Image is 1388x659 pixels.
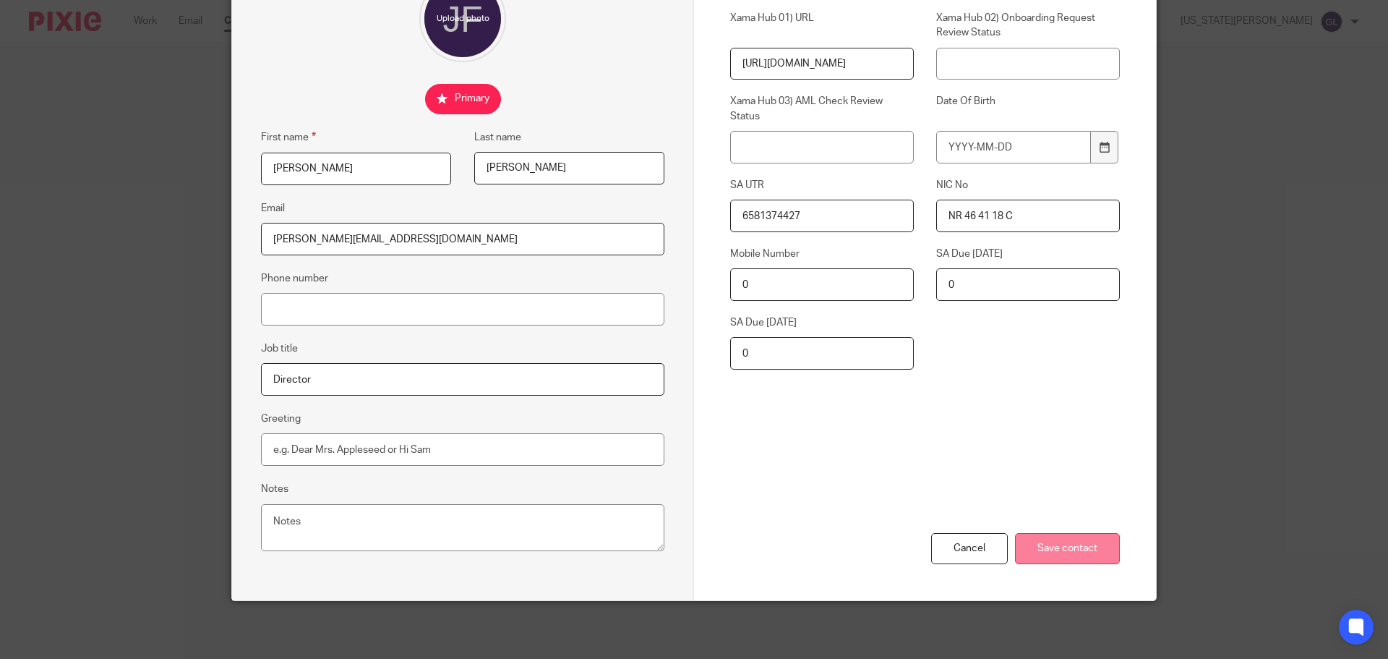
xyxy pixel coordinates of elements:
label: Notes [261,482,288,496]
label: NIC No [936,178,1120,192]
label: Date Of Birth [936,94,1120,124]
label: First name [261,129,316,145]
label: Last name [474,130,521,145]
label: Email [261,201,285,216]
label: SA Due [DATE] [936,247,1120,261]
label: Xama Hub 03) AML Check Review Status [730,94,914,124]
label: Mobile Number [730,247,914,261]
label: Greeting [261,412,301,426]
label: SA UTR [730,178,914,192]
input: e.g. Dear Mrs. Appleseed or Hi Sam [261,433,664,466]
input: YYYY-MM-DD [936,131,1091,163]
label: SA Due [DATE] [730,315,914,330]
input: Save contact [1015,533,1120,564]
label: Xama Hub 02) Onboarding Request Review Status [936,11,1120,41]
label: Phone number [261,271,328,286]
label: Xama Hub 01) URL [730,11,914,41]
div: Cancel [931,533,1008,564]
label: Job title [261,341,298,356]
